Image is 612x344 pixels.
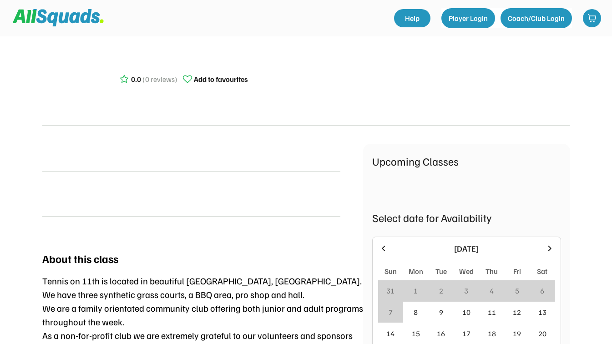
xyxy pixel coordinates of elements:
[437,328,445,339] div: 16
[488,307,496,318] div: 11
[515,285,519,296] div: 5
[131,74,141,85] div: 0.0
[538,307,546,318] div: 13
[42,183,64,205] img: yH5BAEAAAAALAAAAAABAAEAAAIBRAA7
[386,285,395,296] div: 31
[513,307,521,318] div: 12
[412,328,420,339] div: 15
[394,243,540,255] div: [DATE]
[459,266,474,277] div: Wed
[501,8,572,28] button: Coach/Club Login
[13,9,104,26] img: Squad%20Logo.svg
[490,285,494,296] div: 4
[394,9,430,27] a: Help
[513,328,521,339] div: 19
[587,14,597,23] img: shopping-cart-01%20%281%29.svg
[439,307,443,318] div: 9
[464,285,468,296] div: 3
[142,74,177,85] div: (0 reviews)
[372,209,561,226] div: Select date for Availability
[513,266,521,277] div: Fri
[538,328,546,339] div: 20
[540,285,544,296] div: 6
[435,266,447,277] div: Tue
[409,266,423,277] div: Mon
[462,328,470,339] div: 17
[384,266,397,277] div: Sun
[439,285,443,296] div: 2
[441,8,495,28] button: Player Login
[537,266,547,277] div: Sat
[414,285,418,296] div: 1
[386,328,395,339] div: 14
[194,74,248,85] div: Add to favourites
[47,54,92,99] img: yH5BAEAAAAALAAAAAABAAEAAAIBRAA7
[414,307,418,318] div: 8
[372,153,561,169] div: Upcoming Classes
[42,250,118,267] div: About this class
[462,307,470,318] div: 10
[486,266,498,277] div: Thu
[389,307,393,318] div: 7
[488,328,496,339] div: 18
